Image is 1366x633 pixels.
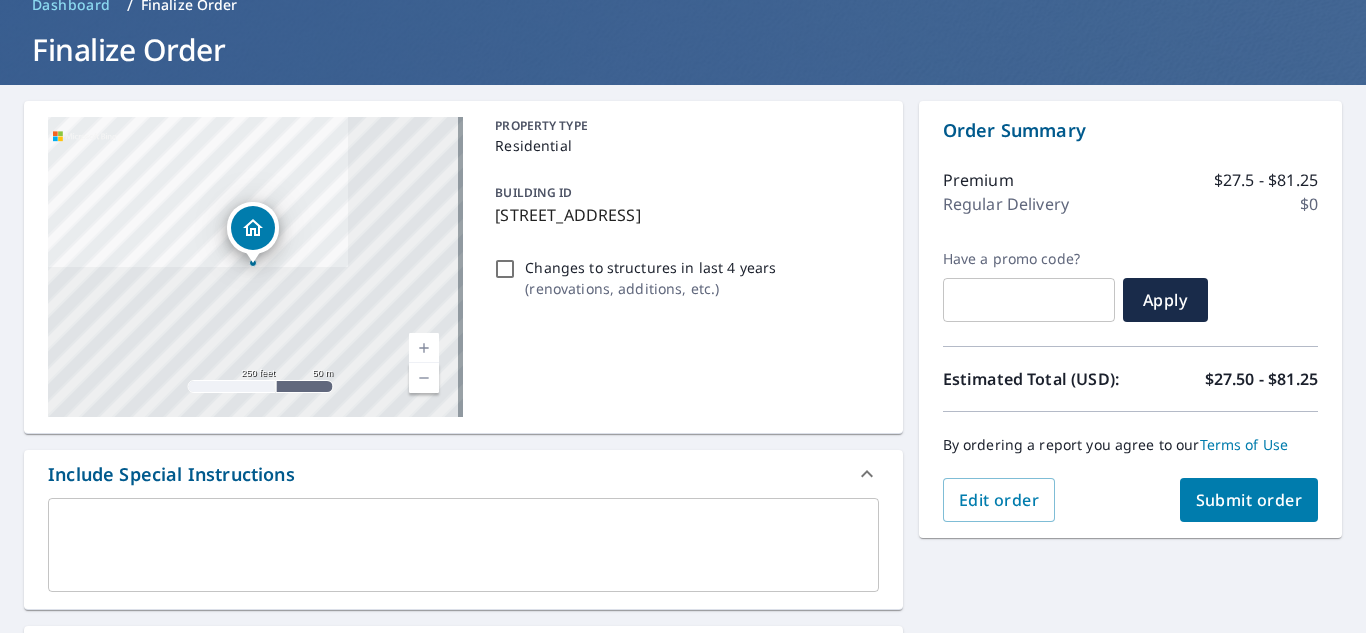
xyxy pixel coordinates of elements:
[943,478,1056,522] button: Edit order
[525,278,776,299] p: ( renovations, additions, etc. )
[1139,289,1192,311] span: Apply
[943,367,1131,391] p: Estimated Total (USD):
[525,257,776,278] p: Changes to structures in last 4 years
[943,192,1069,216] p: Regular Delivery
[1180,478,1319,522] button: Submit order
[495,117,870,135] p: PROPERTY TYPE
[495,184,572,201] p: BUILDING ID
[1200,435,1289,454] a: Terms of Use
[959,489,1040,511] span: Edit order
[1300,192,1318,216] p: $0
[227,202,279,264] div: Dropped pin, building 1, Residential property, 952 Chancery Ln Cary, IL 60013
[1123,278,1208,322] button: Apply
[409,333,439,363] a: Current Level 17, Zoom In
[1196,489,1303,511] span: Submit order
[1214,168,1318,192] p: $27.5 - $81.25
[943,168,1014,192] p: Premium
[24,450,903,498] div: Include Special Instructions
[1205,367,1318,391] p: $27.50 - $81.25
[943,250,1115,268] label: Have a promo code?
[495,203,870,227] p: [STREET_ADDRESS]
[48,461,295,488] div: Include Special Instructions
[495,135,870,156] p: Residential
[943,117,1318,144] p: Order Summary
[409,363,439,393] a: Current Level 17, Zoom Out
[943,436,1318,454] p: By ordering a report you agree to our
[24,29,1342,70] h1: Finalize Order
